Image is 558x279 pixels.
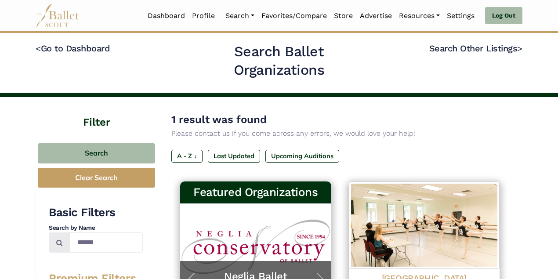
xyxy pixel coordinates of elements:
[258,7,330,25] a: Favorites/Compare
[38,168,155,188] button: Clear Search
[349,181,500,269] img: Logo
[171,113,267,126] span: 1 result was found
[356,7,395,25] a: Advertise
[171,128,508,139] p: Please contact us if you come across any errors, we would love your help!
[265,150,339,162] label: Upcoming Auditions
[188,7,218,25] a: Profile
[49,205,143,220] h3: Basic Filters
[36,43,41,54] code: <
[190,43,368,79] h2: Search Ballet Organizations
[485,7,522,25] a: Log Out
[187,185,324,200] h3: Featured Organizations
[38,143,155,164] button: Search
[36,43,110,54] a: <Go to Dashboard
[443,7,478,25] a: Settings
[208,150,260,162] label: Last Updated
[222,7,258,25] a: Search
[330,7,356,25] a: Store
[70,232,143,253] input: Search by names...
[171,150,203,162] label: A - Z ↓
[49,224,143,232] h4: Search by Name
[395,7,443,25] a: Resources
[144,7,188,25] a: Dashboard
[517,43,522,54] code: >
[36,97,157,130] h4: Filter
[429,43,522,54] a: Search Other Listings>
